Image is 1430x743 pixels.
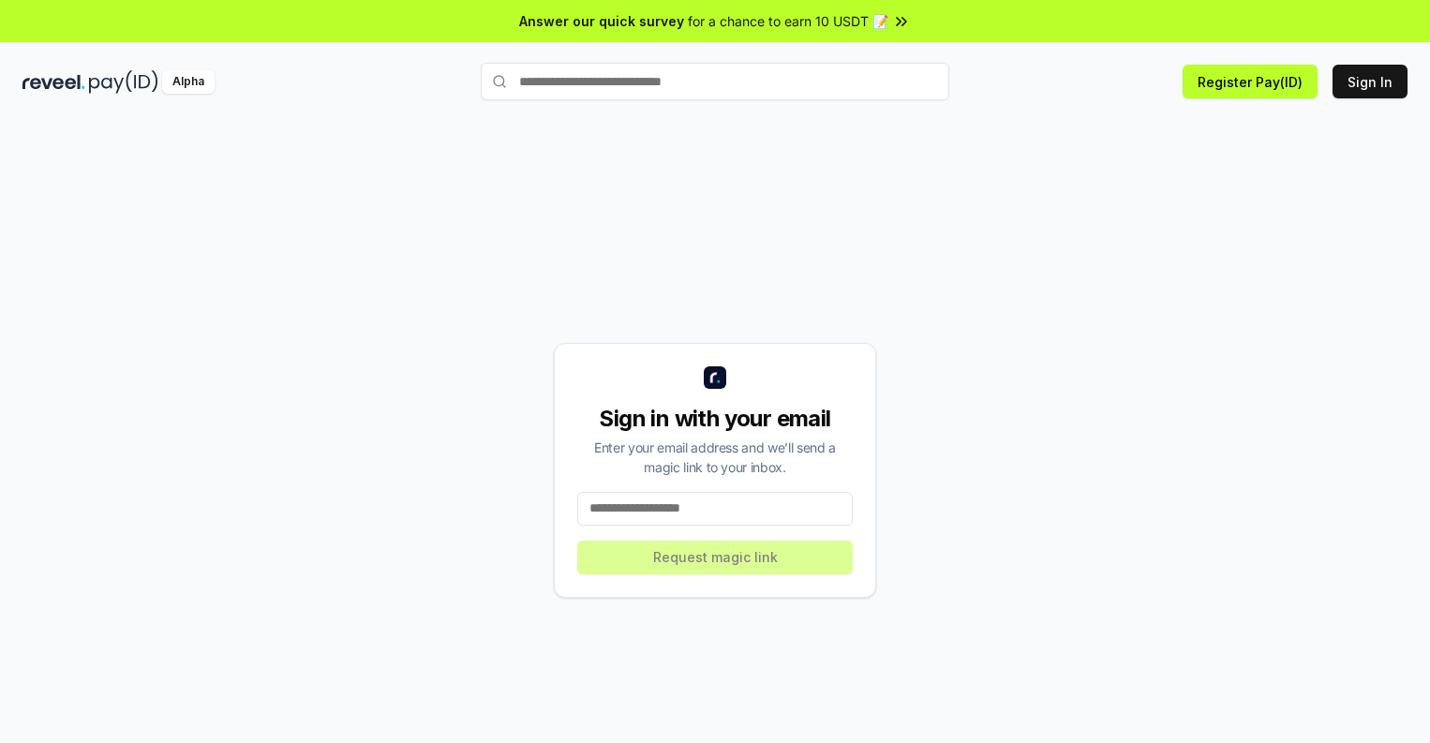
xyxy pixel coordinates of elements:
div: Alpha [162,70,215,94]
span: Answer our quick survey [519,11,684,31]
img: logo_small [704,366,726,389]
img: reveel_dark [22,70,85,94]
button: Register Pay(ID) [1183,65,1318,98]
span: for a chance to earn 10 USDT 📝 [688,11,888,31]
div: Enter your email address and we’ll send a magic link to your inbox. [577,438,853,477]
button: Sign In [1333,65,1408,98]
div: Sign in with your email [577,404,853,434]
img: pay_id [89,70,158,94]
